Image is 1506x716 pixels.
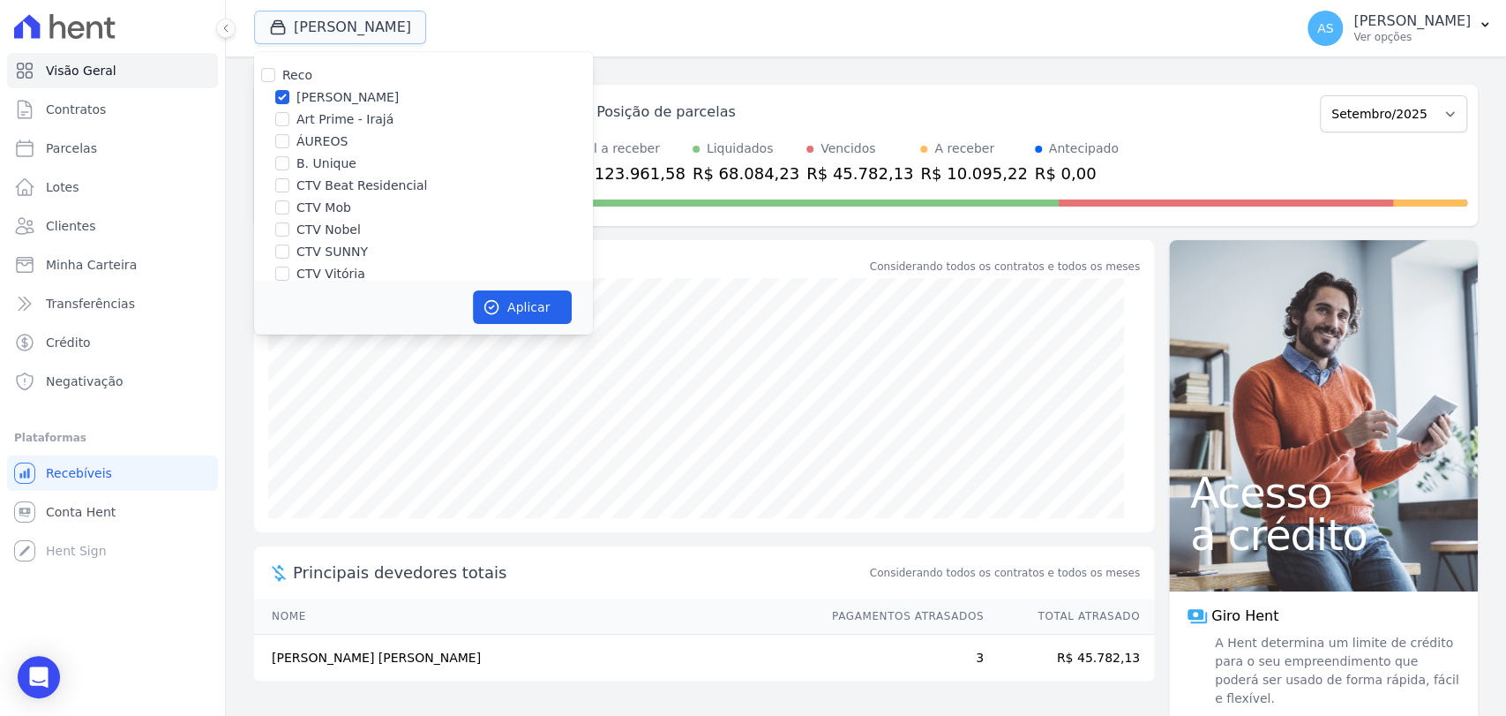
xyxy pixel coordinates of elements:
span: Recebíveis [46,464,112,482]
span: Minha Carteira [46,256,137,274]
div: R$ 68.084,23 [693,162,799,185]
span: Lotes [46,178,79,196]
a: Conta Hent [7,494,218,530]
a: Minha Carteira [7,247,218,283]
div: Total a receber [568,139,686,158]
a: Contratos [7,92,218,127]
a: Recebíveis [7,456,218,491]
span: Visão Geral [46,62,116,79]
label: CTV Mob [296,199,351,217]
label: CTV Beat Residencial [296,177,427,195]
label: B. Unique [296,155,356,173]
a: Clientes [7,208,218,244]
div: Antecipado [1049,139,1119,158]
a: Parcelas [7,131,218,166]
span: Transferências [46,295,135,313]
td: 3 [815,635,985,682]
span: Parcelas [46,139,97,157]
div: R$ 123.961,58 [568,162,686,185]
button: Aplicar [473,290,572,324]
span: Considerando todos os contratos e todos os meses [870,565,1140,581]
div: R$ 0,00 [1035,162,1119,185]
span: Crédito [46,334,91,351]
span: Contratos [46,101,106,118]
div: Plataformas [14,427,211,448]
span: Negativação [46,373,124,390]
div: Considerando todos os contratos e todos os meses [870,259,1140,275]
div: R$ 45.782,13 [806,162,913,185]
td: [PERSON_NAME] [PERSON_NAME] [254,635,815,682]
span: Acesso [1190,471,1457,514]
a: Lotes [7,170,218,205]
p: [PERSON_NAME] [1353,12,1471,30]
div: A receber [934,139,994,158]
span: Principais devedores totais [293,561,866,584]
span: Giro Hent [1211,606,1278,627]
label: CTV Vitória [296,265,365,283]
label: CTV Nobel [296,221,361,239]
label: CTV SUNNY [296,243,368,261]
th: Nome [254,599,815,635]
span: Conta Hent [46,503,116,521]
label: [PERSON_NAME] [296,88,399,107]
div: Posição de parcelas [596,102,736,123]
label: Reco [282,68,312,82]
a: Crédito [7,325,218,360]
span: a crédito [1190,514,1457,556]
span: Clientes [46,217,95,235]
span: A Hent determina um limite de crédito para o seu empreendimento que poderá ser usado de forma ráp... [1211,634,1460,708]
a: Visão Geral [7,53,218,88]
div: Vencidos [820,139,875,158]
div: R$ 10.095,22 [920,162,1027,185]
th: Total Atrasado [985,599,1154,635]
a: Negativação [7,364,218,399]
td: R$ 45.782,13 [985,635,1154,682]
span: AS [1317,22,1333,34]
p: Ver opções [1353,30,1471,44]
div: Liquidados [707,139,774,158]
label: ÁUREOS [296,132,348,151]
a: Transferências [7,286,218,321]
div: Open Intercom Messenger [18,656,60,698]
button: AS [PERSON_NAME] Ver opções [1293,4,1506,53]
button: [PERSON_NAME] [254,11,426,44]
label: Art Prime - Irajá [296,110,393,129]
th: Pagamentos Atrasados [815,599,985,635]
